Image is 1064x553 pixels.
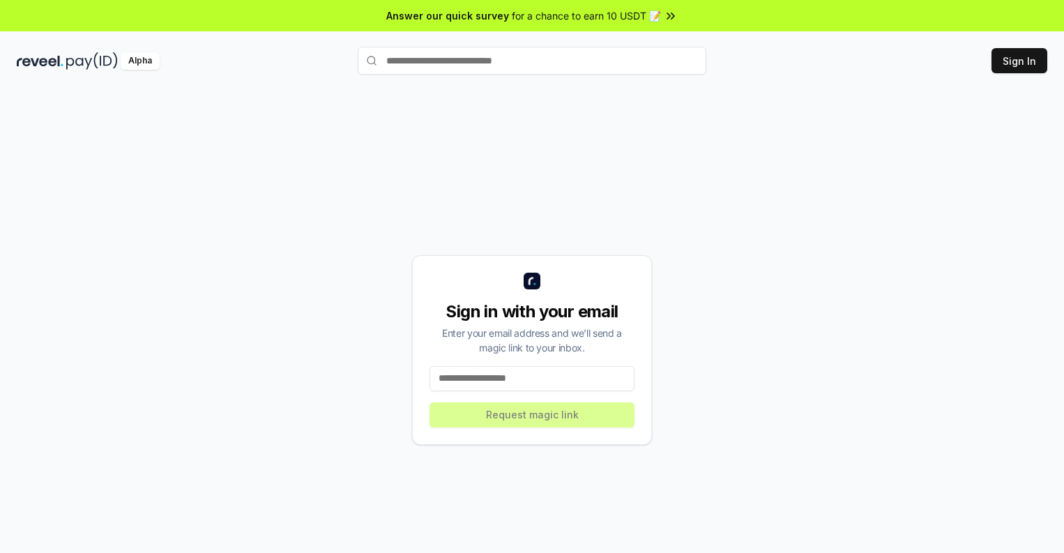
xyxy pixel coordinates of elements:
[430,301,634,323] div: Sign in with your email
[66,52,118,70] img: pay_id
[386,8,509,23] span: Answer our quick survey
[524,273,540,289] img: logo_small
[512,8,661,23] span: for a chance to earn 10 USDT 📝
[991,48,1047,73] button: Sign In
[430,326,634,355] div: Enter your email address and we’ll send a magic link to your inbox.
[17,52,63,70] img: reveel_dark
[121,52,160,70] div: Alpha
